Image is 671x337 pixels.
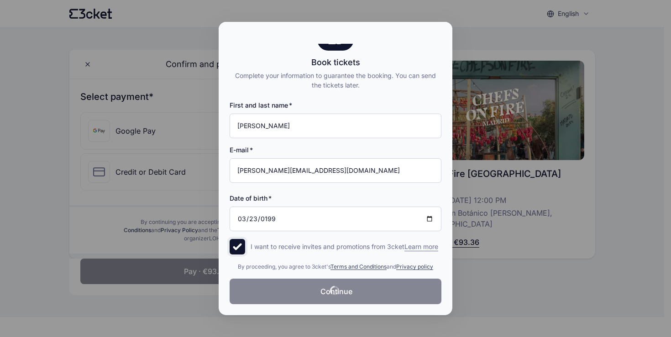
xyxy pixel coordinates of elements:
input: Date of birth [230,207,441,231]
div: Book tickets [230,56,441,69]
input: First and last name [230,114,441,138]
input: E-mail [230,158,441,183]
a: Privacy policy [396,263,433,270]
span: Learn more [404,242,438,251]
label: E-mail [230,145,253,155]
label: First and last name [230,101,292,110]
p: I want to receive invites and promotions from 3cket [251,242,438,251]
div: Complete your information to guarantee the booking. You can send the tickets later. [230,71,441,90]
div: By proceeding, you agree to 3cket's and [230,262,441,271]
button: Continue [230,279,441,304]
label: Date of birth [230,194,272,203]
span: Continue [320,286,352,297]
a: Terms and Conditions [330,263,387,270]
